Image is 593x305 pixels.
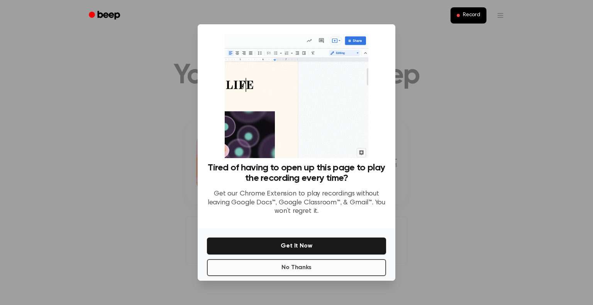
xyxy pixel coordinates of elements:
a: Beep [83,8,127,23]
img: Beep extension in action [225,34,368,158]
span: Record [463,12,480,19]
button: Open menu [491,6,510,25]
p: Get our Chrome Extension to play recordings without leaving Google Docs™, Google Classroom™, & Gm... [207,190,386,216]
button: Get It Now [207,238,386,254]
h3: Tired of having to open up this page to play the recording every time? [207,163,386,184]
button: Record [451,7,486,24]
button: No Thanks [207,259,386,276]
